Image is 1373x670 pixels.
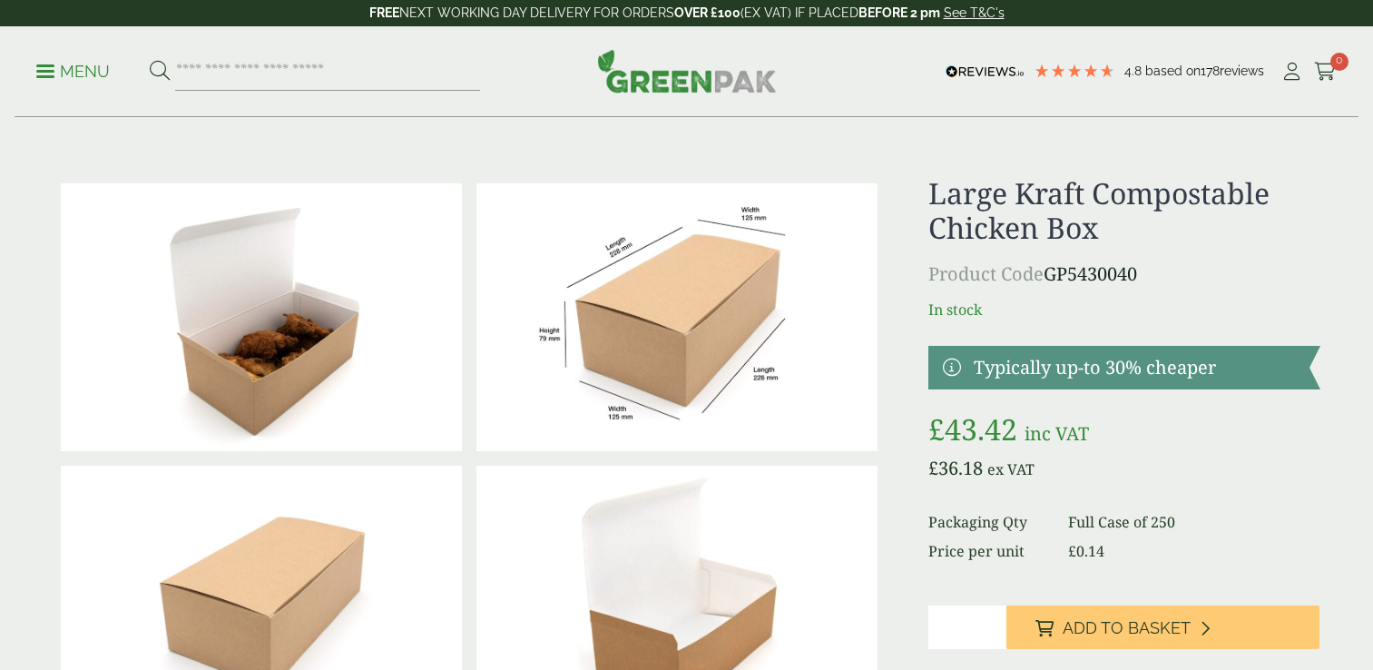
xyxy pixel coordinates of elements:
span: £ [928,456,938,480]
i: Cart [1314,63,1337,81]
bdi: 43.42 [928,409,1017,448]
p: In stock [928,299,1319,320]
img: REVIEWS.io [946,65,1025,78]
span: reviews [1220,64,1264,78]
bdi: 0.14 [1068,541,1104,561]
span: 0 [1330,53,1348,71]
img: Large Kraft Chicken Box With Chicken And Chips [61,183,462,451]
strong: OVER £100 [674,5,740,20]
strong: BEFORE 2 pm [858,5,940,20]
dd: Full Case of 250 [1068,511,1320,533]
i: My Account [1280,63,1303,81]
p: Menu [36,61,110,83]
button: Add to Basket [1006,606,1319,649]
span: £ [928,409,945,448]
span: inc VAT [1025,421,1089,446]
a: 0 [1314,58,1337,85]
span: 4.8 [1124,64,1145,78]
bdi: 36.18 [928,456,983,480]
span: Product Code [928,261,1044,286]
span: ex VAT [987,459,1035,479]
a: Menu [36,61,110,79]
div: 4.78 Stars [1034,63,1115,79]
p: GP5430040 [928,261,1319,288]
span: £ [1068,541,1076,561]
span: Add to Basket [1063,618,1191,638]
span: 178 [1201,64,1220,78]
img: GreenPak Supplies [597,49,777,93]
img: ChickenBox_large [476,183,878,451]
strong: FREE [369,5,399,20]
dt: Price per unit [928,540,1045,562]
h1: Large Kraft Compostable Chicken Box [928,176,1319,246]
span: Based on [1145,64,1201,78]
dt: Packaging Qty [928,511,1045,533]
a: See T&C's [944,5,1005,20]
